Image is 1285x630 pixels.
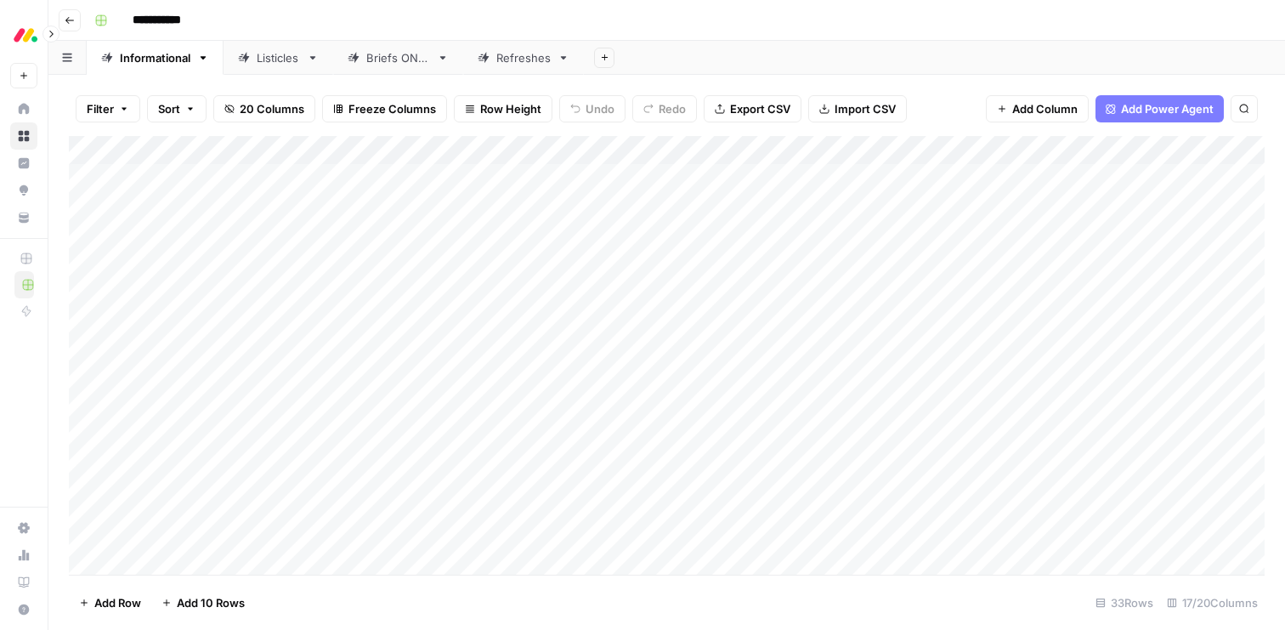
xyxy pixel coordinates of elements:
[366,49,430,66] div: Briefs ONLY
[10,122,37,150] a: Browse
[10,542,37,569] a: Usage
[704,95,801,122] button: Export CSV
[10,177,37,204] a: Opportunities
[586,100,614,117] span: Undo
[87,100,114,117] span: Filter
[1160,589,1265,616] div: 17/20 Columns
[213,95,315,122] button: 20 Columns
[632,95,697,122] button: Redo
[10,95,37,122] a: Home
[808,95,907,122] button: Import CSV
[1012,100,1078,117] span: Add Column
[224,41,333,75] a: Listicles
[730,100,790,117] span: Export CSV
[559,95,626,122] button: Undo
[454,95,552,122] button: Row Height
[151,589,255,616] button: Add 10 Rows
[1121,100,1214,117] span: Add Power Agent
[120,49,190,66] div: Informational
[177,594,245,611] span: Add 10 Rows
[496,49,551,66] div: Refreshes
[10,204,37,231] a: Your Data
[659,100,686,117] span: Redo
[87,41,224,75] a: Informational
[147,95,207,122] button: Sort
[10,150,37,177] a: Insights
[240,100,304,117] span: 20 Columns
[10,596,37,623] button: Help + Support
[94,594,141,611] span: Add Row
[10,569,37,596] a: Learning Hub
[1095,95,1224,122] button: Add Power Agent
[333,41,463,75] a: Briefs ONLY
[480,100,541,117] span: Row Height
[322,95,447,122] button: Freeze Columns
[986,95,1089,122] button: Add Column
[463,41,584,75] a: Refreshes
[1089,589,1160,616] div: 33 Rows
[10,14,37,56] button: Workspace: Monday.com
[348,100,436,117] span: Freeze Columns
[158,100,180,117] span: Sort
[10,514,37,542] a: Settings
[835,100,896,117] span: Import CSV
[69,589,151,616] button: Add Row
[10,20,41,50] img: Monday.com Logo
[76,95,140,122] button: Filter
[257,49,300,66] div: Listicles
